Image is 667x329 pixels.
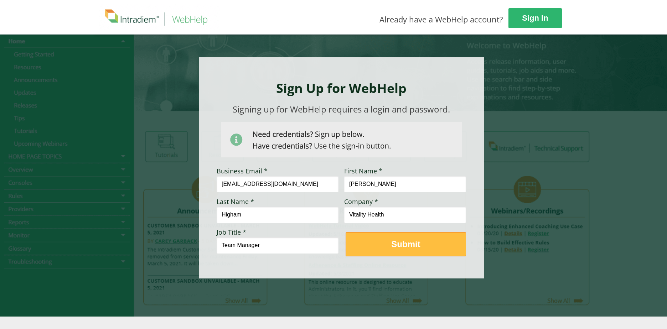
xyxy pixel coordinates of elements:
[391,239,420,249] strong: Submit
[346,232,466,256] button: Submit
[217,197,254,206] span: Last Name *
[276,79,407,97] strong: Sign Up for WebHelp
[344,197,378,206] span: Company *
[221,122,462,157] img: Need Credentials? Sign up below. Have Credentials? Use the sign-in button.
[522,14,548,22] strong: Sign In
[217,167,268,175] span: Business Email *
[233,103,450,115] span: Signing up for WebHelp requires a login and password.
[344,167,382,175] span: First Name *
[379,14,503,25] span: Already have a WebHelp account?
[508,8,562,28] a: Sign In
[217,228,246,236] span: Job Title *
